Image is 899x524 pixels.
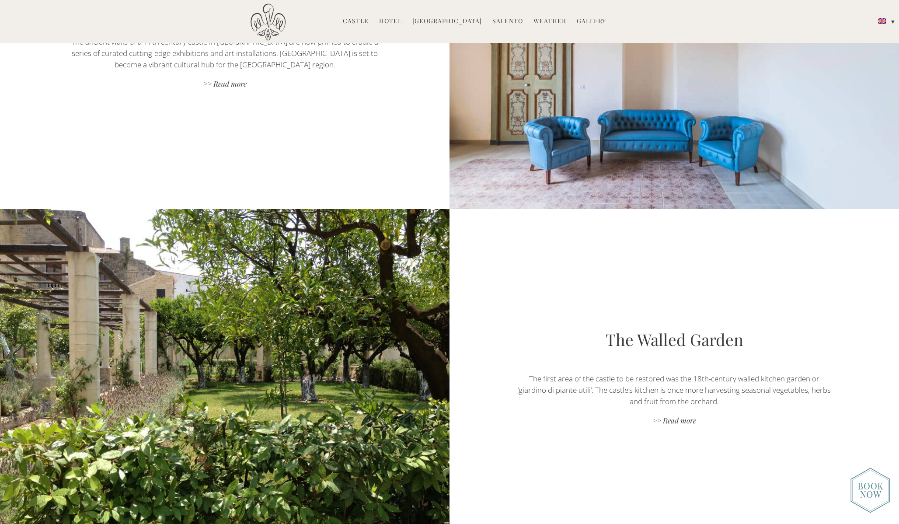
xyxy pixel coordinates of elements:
a: Weather [533,17,566,27]
p: The first area of the castle to be restored was the 18th-century walled kitchen garden or ‘giardi... [517,373,832,407]
a: Castle [343,17,369,27]
a: The Walled Garden [606,328,743,350]
a: Salento [492,17,523,27]
img: Castello di Ugento [251,3,286,41]
img: new-booknow.png [850,468,890,513]
a: [GEOGRAPHIC_DATA] [412,17,482,27]
img: English [878,18,886,24]
a: >> Read more [517,416,832,427]
a: Gallery [577,17,606,27]
a: Hotel [379,17,402,27]
p: The ancient walls of a 17th century castle in [GEOGRAPHIC_DATA] are now primed to cradle a series... [67,36,382,70]
a: >> Read more [67,79,382,91]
